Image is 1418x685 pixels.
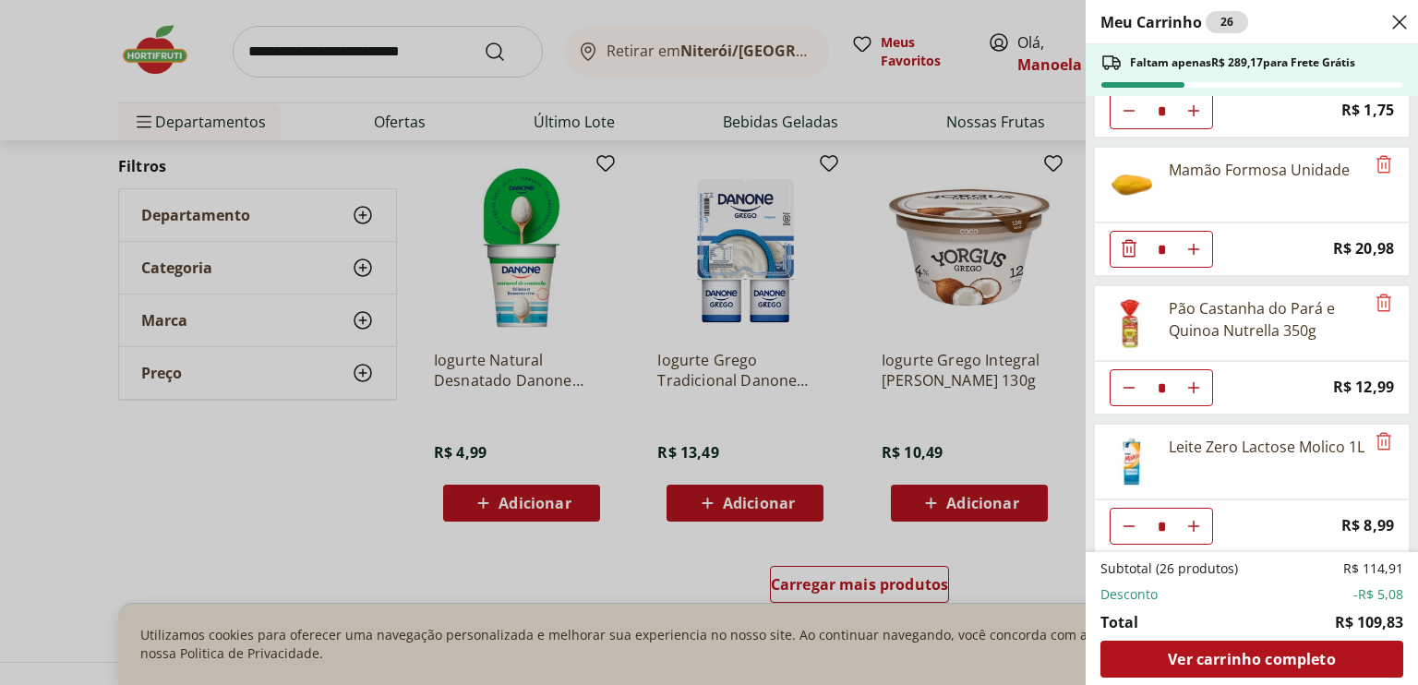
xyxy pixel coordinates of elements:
div: Mamão Formosa Unidade [1169,159,1350,181]
a: Ver carrinho completo [1100,641,1403,678]
button: Remove [1373,293,1395,315]
h2: Meu Carrinho [1100,11,1248,33]
div: 26 [1206,11,1248,33]
span: Desconto [1100,585,1158,604]
button: Aumentar Quantidade [1175,231,1212,268]
input: Quantidade Atual [1148,232,1175,267]
span: R$ 12,99 [1333,375,1394,400]
button: Aumentar Quantidade [1175,508,1212,545]
div: Pão Castanha do Pará e Quinoa Nutrella 350g [1169,297,1364,342]
span: Total [1100,611,1138,633]
span: -R$ 5,08 [1353,585,1403,604]
button: Remove [1373,154,1395,176]
button: Remove [1373,431,1395,453]
span: R$ 20,98 [1333,236,1394,261]
div: Leite Zero Lactose Molico 1L [1169,436,1364,458]
img: Principal [1106,297,1158,349]
span: R$ 1,75 [1341,98,1394,123]
button: Aumentar Quantidade [1175,92,1212,129]
span: R$ 109,83 [1335,611,1403,633]
button: Aumentar Quantidade [1175,369,1212,406]
input: Quantidade Atual [1148,509,1175,544]
img: Mamão Formosa Unidade [1106,159,1158,210]
button: Diminuir Quantidade [1111,92,1148,129]
input: Quantidade Atual [1148,370,1175,405]
button: Diminuir Quantidade [1111,369,1148,406]
input: Quantidade Atual [1148,93,1175,128]
span: Faltam apenas R$ 289,17 para Frete Grátis [1130,55,1355,70]
button: Diminuir Quantidade [1111,231,1148,268]
span: Ver carrinho completo [1168,652,1335,667]
span: R$ 114,91 [1343,559,1403,578]
img: Principal [1106,436,1158,487]
span: R$ 8,99 [1341,513,1394,538]
span: Subtotal (26 produtos) [1100,559,1238,578]
button: Diminuir Quantidade [1111,508,1148,545]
